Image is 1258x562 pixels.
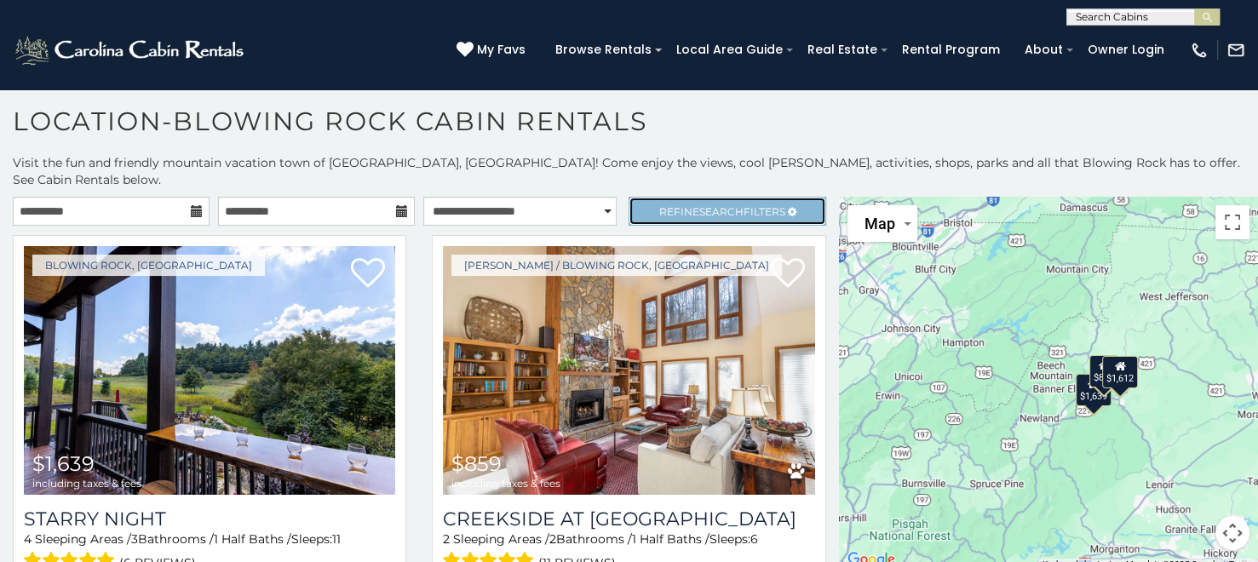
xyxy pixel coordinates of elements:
span: Map [865,215,895,232]
a: Add to favorites [351,256,385,292]
span: 11 [332,531,341,547]
a: Starry Night [24,508,395,530]
img: phone-regular-white.png [1190,41,1209,60]
a: Browse Rentals [547,37,660,63]
img: mail-regular-white.png [1226,41,1245,60]
a: Real Estate [799,37,886,63]
img: Creekside at Yonahlossee [443,246,814,495]
a: About [1016,37,1071,63]
div: $859 [1089,355,1118,387]
div: $1,612 [1102,356,1138,388]
span: 2 [443,531,450,547]
span: including taxes & fees [451,478,560,489]
span: Search [699,205,744,218]
span: $1,639 [32,451,95,476]
a: Blowing Rock, [GEOGRAPHIC_DATA] [32,255,265,276]
span: including taxes & fees [32,478,141,489]
h3: Creekside at Yonahlossee [443,508,814,530]
a: RefineSearchFilters [629,197,825,226]
span: 1 Half Baths / [214,531,291,547]
a: Add to favorites [771,256,805,292]
span: $859 [451,451,502,476]
a: Local Area Guide [668,37,791,63]
span: Refine Filters [659,205,785,218]
a: My Favs [457,41,530,60]
a: Starry Night $1,639 including taxes & fees [24,246,395,495]
a: Rental Program [893,37,1008,63]
button: Change map style [847,205,917,242]
span: My Favs [477,41,526,59]
span: 4 [24,531,32,547]
a: Creekside at Yonahlossee $859 including taxes & fees [443,246,814,495]
div: $1,639 [1075,373,1111,405]
span: 1 Half Baths / [632,531,709,547]
button: Toggle fullscreen view [1215,205,1249,239]
button: Map camera controls [1215,516,1249,550]
span: 3 [131,531,138,547]
span: 6 [750,531,758,547]
a: [PERSON_NAME] / Blowing Rock, [GEOGRAPHIC_DATA] [451,255,782,276]
span: 2 [549,531,556,547]
a: Owner Login [1079,37,1173,63]
img: White-1-2.png [13,33,249,67]
img: Starry Night [24,246,395,495]
a: Creekside at [GEOGRAPHIC_DATA] [443,508,814,530]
